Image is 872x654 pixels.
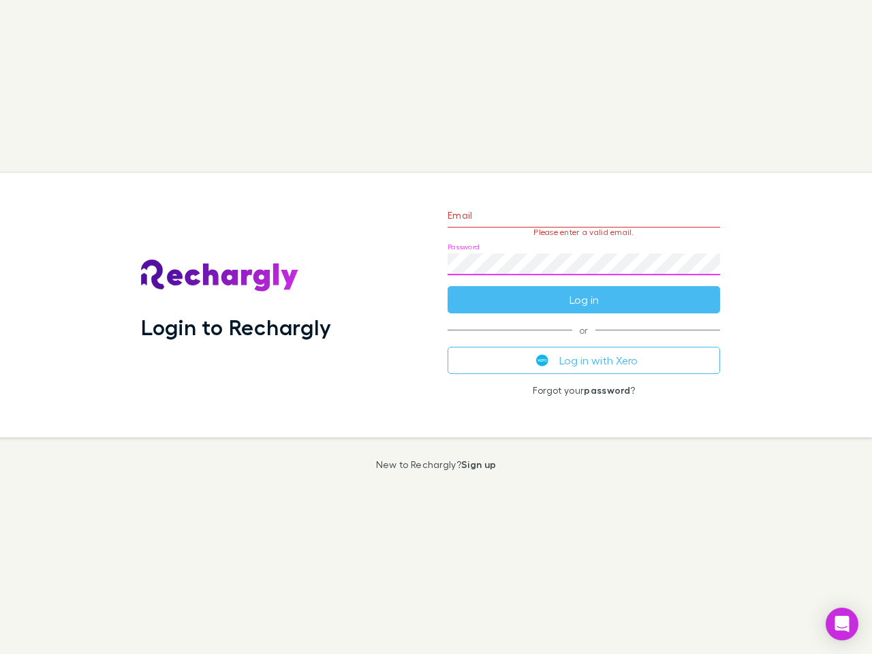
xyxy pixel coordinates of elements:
[461,458,496,470] a: Sign up
[448,385,720,396] p: Forgot your ?
[584,384,630,396] a: password
[448,347,720,374] button: Log in with Xero
[826,608,858,640] div: Open Intercom Messenger
[448,242,480,252] label: Password
[536,354,548,367] img: Xero's logo
[141,260,299,292] img: Rechargly's Logo
[448,228,720,237] p: Please enter a valid email.
[141,314,331,340] h1: Login to Rechargly
[376,459,497,470] p: New to Rechargly?
[448,286,720,313] button: Log in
